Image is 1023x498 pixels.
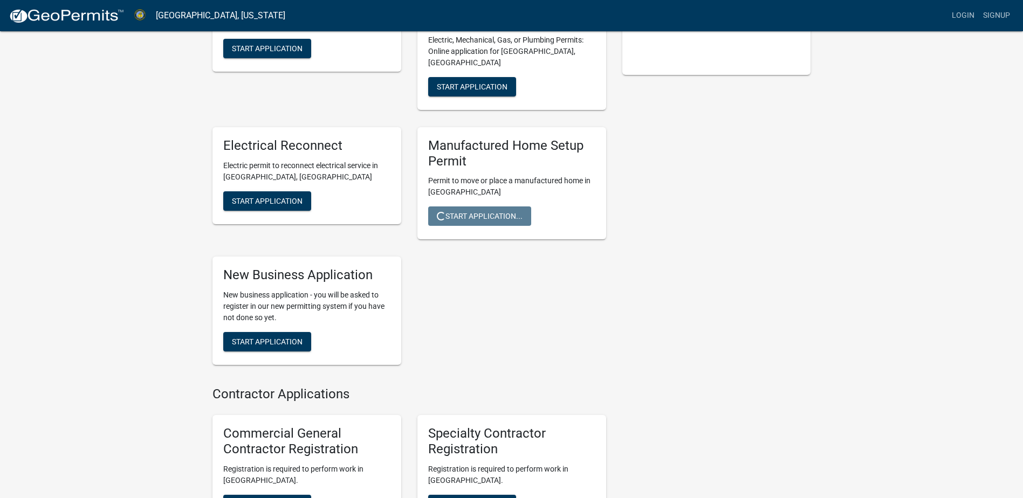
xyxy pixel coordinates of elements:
p: Registration is required to perform work in [GEOGRAPHIC_DATA]. [223,464,390,486]
span: Start Application [232,44,303,52]
h4: Contractor Applications [212,386,606,402]
h5: Manufactured Home Setup Permit [428,138,595,169]
p: Permit to move or place a manufactured home in [GEOGRAPHIC_DATA] [428,175,595,198]
span: Start Application [232,337,303,346]
img: Abbeville County, South Carolina [133,8,147,23]
h5: Specialty Contractor Registration [428,426,595,457]
button: Start Application [428,77,516,96]
a: Login [948,5,979,26]
button: Start Application... [428,206,531,226]
button: Start Application [223,39,311,58]
a: Signup [979,5,1014,26]
h5: Commercial General Contractor Registration [223,426,390,457]
button: Start Application [223,191,311,211]
p: Registration is required to perform work in [GEOGRAPHIC_DATA]. [428,464,595,486]
p: Electric, Mechanical, Gas, or Plumbing Permits: Online application for [GEOGRAPHIC_DATA], [GEOGRA... [428,34,595,68]
span: Start Application [232,196,303,205]
span: Start Application... [437,212,523,220]
button: Start Application [223,332,311,351]
h5: Electrical Reconnect [223,138,390,154]
h5: New Business Application [223,267,390,283]
p: New business application - you will be asked to register in our new permitting system if you have... [223,289,390,323]
span: Start Application [437,82,507,91]
p: Electric permit to reconnect electrical service in [GEOGRAPHIC_DATA], [GEOGRAPHIC_DATA] [223,160,390,183]
a: [GEOGRAPHIC_DATA], [US_STATE] [156,6,285,25]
